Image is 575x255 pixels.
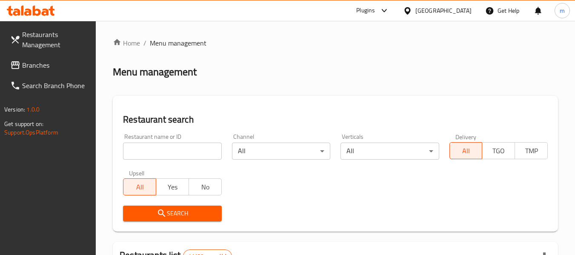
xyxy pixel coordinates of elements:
h2: Menu management [113,65,197,79]
label: Upsell [129,170,145,176]
span: Restaurants Management [22,29,89,50]
li: / [143,38,146,48]
span: Search [130,208,215,219]
span: Get support on: [4,118,43,129]
input: Search for restaurant name or ID.. [123,143,221,160]
span: All [127,181,153,193]
span: Search Branch Phone [22,80,89,91]
span: Menu management [150,38,206,48]
div: All [340,143,439,160]
span: Branches [22,60,89,70]
button: No [189,178,222,195]
button: Search [123,206,221,221]
a: Branches [3,55,96,75]
button: All [449,142,483,159]
a: Search Branch Phone [3,75,96,96]
span: TMP [518,145,544,157]
div: All [232,143,330,160]
h2: Restaurant search [123,113,548,126]
span: Version: [4,104,25,115]
span: All [453,145,479,157]
button: Yes [156,178,189,195]
span: Yes [160,181,186,193]
a: Support.OpsPlatform [4,127,58,138]
span: No [192,181,218,193]
button: TMP [515,142,548,159]
label: Delivery [455,134,477,140]
span: 1.0.0 [26,104,40,115]
a: Home [113,38,140,48]
div: [GEOGRAPHIC_DATA] [415,6,472,15]
span: TGO [486,145,512,157]
span: m [560,6,565,15]
button: TGO [482,142,515,159]
a: Restaurants Management [3,24,96,55]
nav: breadcrumb [113,38,558,48]
div: Plugins [356,6,375,16]
button: All [123,178,156,195]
